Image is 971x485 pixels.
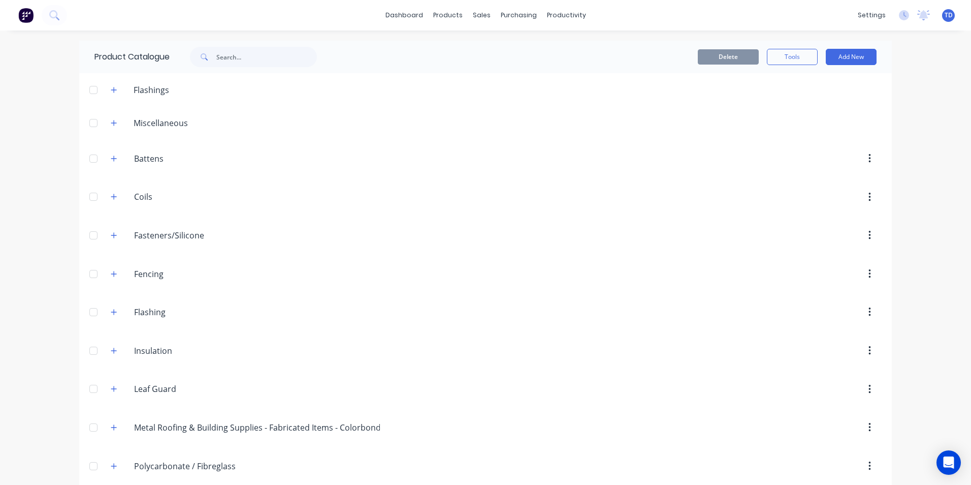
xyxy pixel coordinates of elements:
[134,191,254,203] input: Enter category name
[496,8,542,23] div: purchasing
[542,8,591,23] div: productivity
[125,117,196,129] div: Miscellaneous
[125,84,177,96] div: Flashings
[698,49,759,65] button: Delete
[945,11,953,20] span: TD
[428,8,468,23] div: products
[134,306,254,318] input: Enter category name
[468,8,496,23] div: sales
[134,421,380,434] input: Enter category name
[134,153,254,165] input: Enter category name
[79,41,170,73] div: Product Catalogue
[216,47,317,67] input: Search...
[134,383,254,395] input: Enter category name
[853,8,891,23] div: settings
[134,229,254,241] input: Enter category name
[134,345,254,357] input: Enter category name
[826,49,877,65] button: Add New
[380,8,428,23] a: dashboard
[134,460,254,472] input: Enter category name
[767,49,818,65] button: Tools
[134,268,254,280] input: Enter category name
[936,450,961,475] div: Open Intercom Messenger
[18,8,34,23] img: Factory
